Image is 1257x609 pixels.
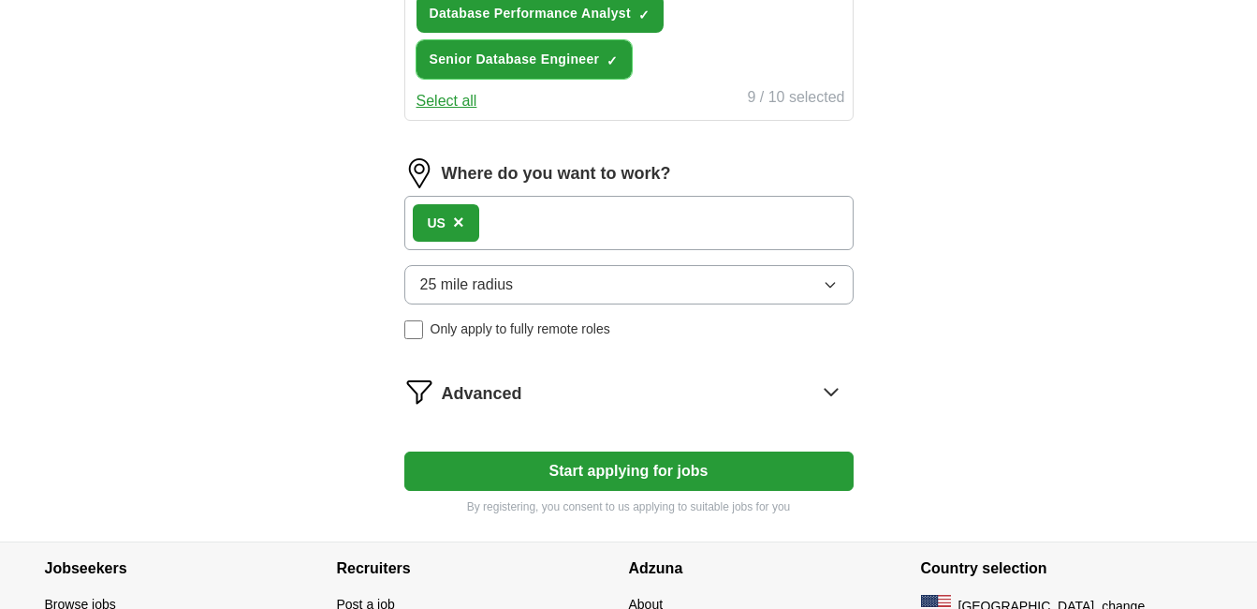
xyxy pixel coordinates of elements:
[428,214,446,233] div: US
[404,320,423,339] input: Only apply to fully remote roles
[417,40,633,79] button: Senior Database Engineer✓
[404,158,434,188] img: location.png
[453,209,464,237] button: ×
[404,452,854,491] button: Start applying for jobs
[420,274,514,296] span: 25 mile radius
[638,7,650,22] span: ✓
[431,319,610,339] span: Only apply to fully remote roles
[404,265,854,304] button: 25 mile radius
[430,4,631,23] span: Database Performance Analyst
[404,377,434,407] img: filter
[453,212,464,232] span: ×
[404,498,854,515] p: By registering, you consent to us applying to suitable jobs for you
[607,53,618,68] span: ✓
[442,161,671,186] label: Where do you want to work?
[921,542,1213,595] h4: Country selection
[747,86,844,112] div: 9 / 10 selected
[417,90,477,112] button: Select all
[430,50,600,69] span: Senior Database Engineer
[442,381,522,407] span: Advanced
